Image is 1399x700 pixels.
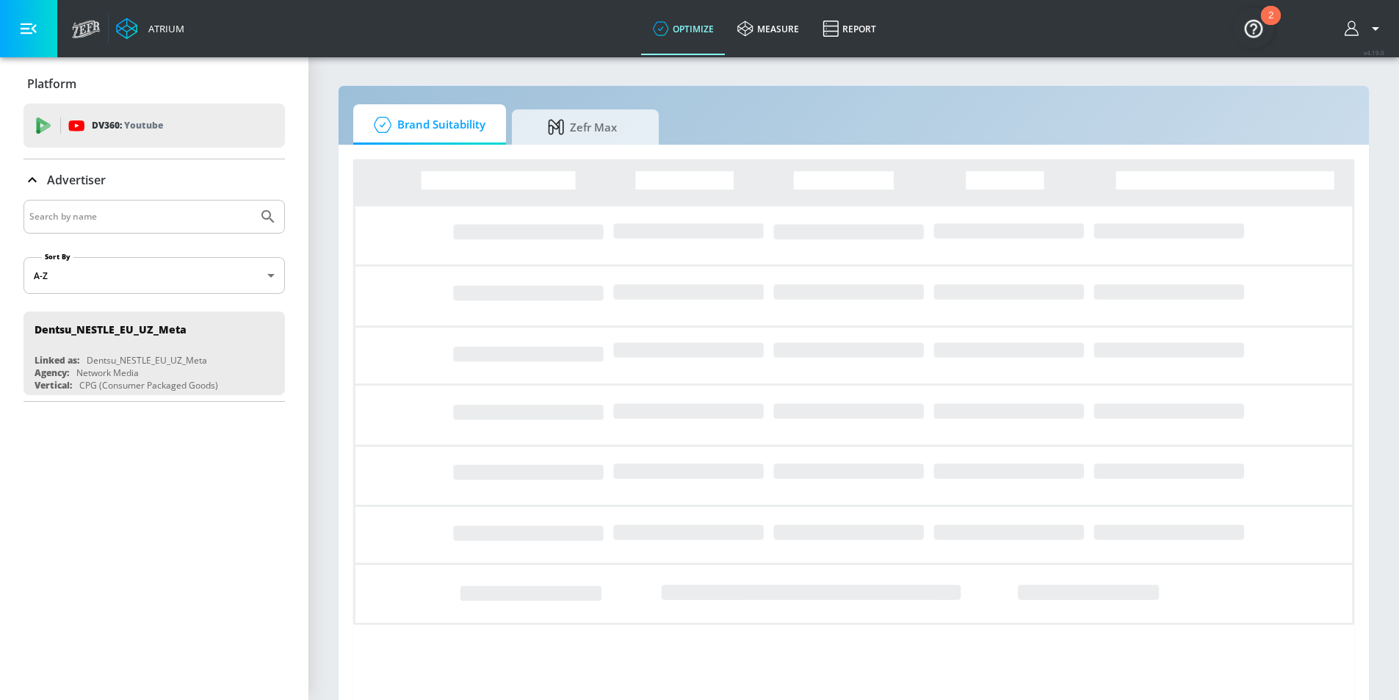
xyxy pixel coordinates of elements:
[142,22,184,35] div: Atrium
[87,354,207,367] div: Dentsu_NESTLE_EU_UZ_Meta
[35,367,69,379] div: Agency:
[527,109,638,145] span: Zefr Max
[24,104,285,148] div: DV360: Youtube
[35,379,72,392] div: Vertical:
[1233,7,1274,48] button: Open Resource Center, 2 new notifications
[24,200,285,401] div: Advertiser
[811,2,888,55] a: Report
[42,252,73,261] label: Sort By
[24,311,285,395] div: Dentsu_NESTLE_EU_UZ_MetaLinked as:Dentsu_NESTLE_EU_UZ_MetaAgency:Network MediaVertical:CPG (Consu...
[24,63,285,104] div: Platform
[24,257,285,294] div: A-Z
[76,367,139,379] div: Network Media
[24,159,285,201] div: Advertiser
[641,2,726,55] a: optimize
[92,118,163,134] p: DV360:
[79,379,218,392] div: CPG (Consumer Packaged Goods)
[27,76,76,92] p: Platform
[726,2,811,55] a: measure
[1268,15,1273,35] div: 2
[116,18,184,40] a: Atrium
[24,306,285,401] nav: list of Advertiser
[368,107,485,142] span: Brand Suitability
[47,172,106,188] p: Advertiser
[35,322,187,336] div: Dentsu_NESTLE_EU_UZ_Meta
[124,118,163,133] p: Youtube
[29,207,252,226] input: Search by name
[1364,48,1384,57] span: v 4.19.0
[35,354,79,367] div: Linked as:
